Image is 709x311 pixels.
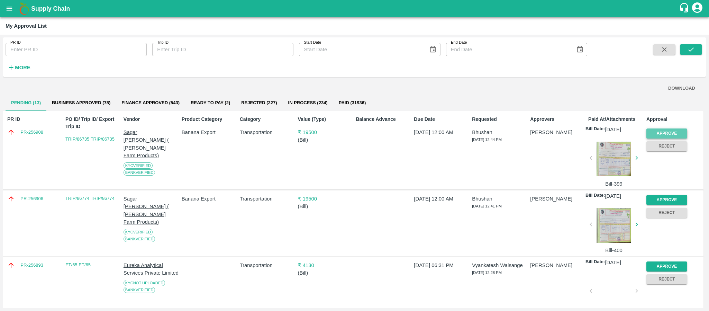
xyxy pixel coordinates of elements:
p: Bill Date: [585,126,605,133]
button: Paid (31936) [333,95,372,111]
p: ₹ 19500 [298,195,353,203]
p: Approvers [530,116,585,123]
p: Category [240,116,295,123]
button: Pending (13) [6,95,46,111]
p: ( Bill ) [298,269,353,277]
button: open drawer [1,1,17,17]
p: Bhushan [472,128,527,136]
p: Value (Type) [298,116,353,123]
a: PR-256906 [20,195,43,202]
p: [DATE] [605,126,621,133]
button: Business Approved (78) [46,95,116,111]
a: Supply Chain [31,4,679,14]
p: [DATE] [605,192,621,200]
button: Rejected (227) [236,95,282,111]
p: Approval [646,116,702,123]
button: DOWNLOAD [665,82,698,95]
input: Start Date [299,43,424,56]
img: logo [17,2,31,16]
p: ₹ 19500 [298,128,353,136]
p: Banana Export [182,128,237,136]
a: ET/65 ET/65 [65,262,91,267]
a: TRIP/86735 TRIP/86735 [65,136,115,142]
span: Bank Verified [124,287,155,293]
button: Choose date [573,43,587,56]
b: Supply Chain [31,5,70,12]
input: End Date [446,43,571,56]
p: Paid At/Attachments [588,116,644,123]
p: Requested [472,116,527,123]
p: Bill-399 [594,180,634,188]
button: Reject [646,141,687,151]
p: Vendor [124,116,179,123]
span: [DATE] 12:28 PM [472,270,502,275]
div: account of current user [691,1,703,16]
a: PR-256893 [20,262,43,269]
button: Choose date [426,43,439,56]
p: Banana Export [182,195,237,203]
p: [PERSON_NAME] [530,128,585,136]
a: PR-256908 [20,129,43,136]
button: In Process (234) [283,95,333,111]
p: [DATE] 12:00 AM [414,195,469,203]
span: Bank Verified [124,169,155,176]
button: Finance Approved (543) [116,95,185,111]
div: My Approval List [6,21,47,30]
div: customer-support [679,2,691,15]
p: Bill-400 [594,247,634,254]
span: KYC Verified [124,229,153,235]
p: Sagar [PERSON_NAME] ( [PERSON_NAME] Farm Products) [124,195,179,226]
p: PR ID [7,116,63,123]
button: Reject [646,274,687,284]
p: Transportation [240,261,295,269]
p: [DATE] 12:00 AM [414,128,469,136]
input: Enter Trip ID [152,43,293,56]
button: Approve [646,128,687,139]
label: PR ID [10,40,21,45]
button: Approve [646,261,687,272]
p: Vyankatesh Walsange [472,261,527,269]
a: TRIP/86774 TRIP/86774 [65,196,115,201]
strong: More [15,65,30,70]
span: [DATE] 12:41 PM [472,204,502,208]
span: KYC Not Uploaded [124,280,165,286]
p: [DATE] [605,259,621,266]
p: Due Date [414,116,469,123]
p: [DATE] 06:31 PM [414,261,469,269]
button: More [6,62,32,73]
span: [DATE] 12:44 PM [472,137,502,142]
button: Approve [646,195,687,205]
p: Product Category [182,116,237,123]
p: Bill Date: [585,192,605,200]
p: ( Bill ) [298,136,353,144]
p: ( Bill ) [298,203,353,210]
button: Reject [646,208,687,218]
label: End Date [451,40,467,45]
p: [PERSON_NAME] [530,195,585,203]
p: [PERSON_NAME] [530,261,585,269]
label: Trip ID [157,40,169,45]
p: Transportation [240,195,295,203]
p: Balance Advance [356,116,411,123]
p: Bill Date: [585,259,605,266]
label: Start Date [304,40,321,45]
p: Eureka Analytical Services Private Limited [124,261,179,277]
p: PO ID/ Trip ID/ Export Trip ID [65,116,121,130]
span: Bank Verified [124,236,155,242]
span: KYC Verified [124,162,153,169]
p: ₹ 4130 [298,261,353,269]
p: Transportation [240,128,295,136]
input: Enter PR ID [6,43,147,56]
p: Sagar [PERSON_NAME] ( [PERSON_NAME] Farm Products) [124,128,179,159]
button: Ready To Pay (2) [185,95,236,111]
p: Bhushan [472,195,527,203]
